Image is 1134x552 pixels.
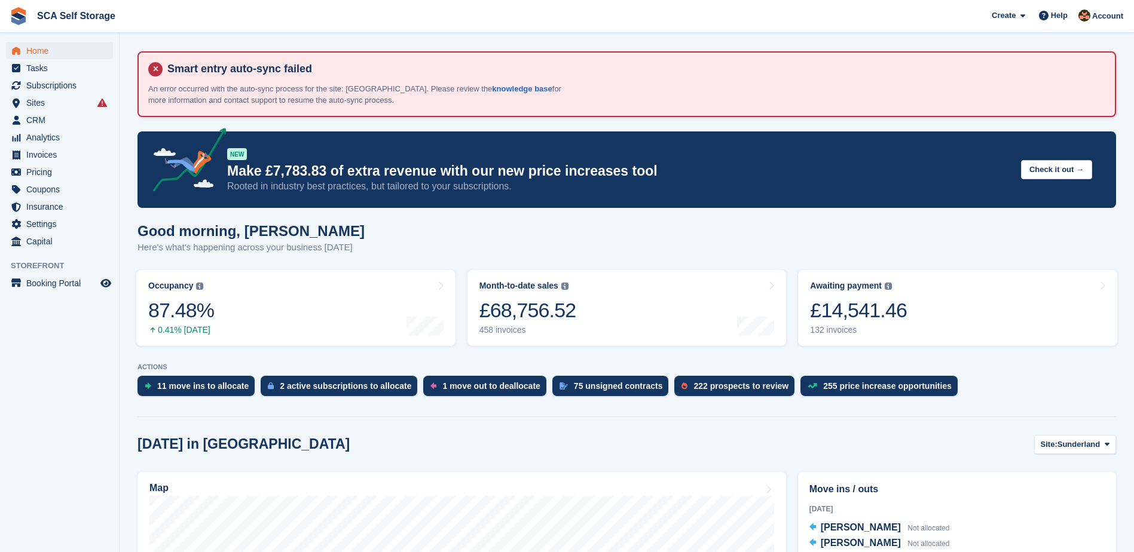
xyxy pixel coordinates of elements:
[423,376,552,402] a: 1 move out to deallocate
[26,42,98,59] span: Home
[196,283,203,290] img: icon-info-grey-7440780725fd019a000dd9b08b2336e03edf1995a4989e88bcd33f0948082b44.svg
[143,128,227,196] img: price-adjustments-announcement-icon-8257ccfd72463d97f412b2fc003d46551f7dbcb40ab6d574587a9cd5c0d94...
[10,7,27,25] img: stora-icon-8386f47178a22dfd0bd8f6a31ec36ba5ce8667c1dd55bd0f319d3a0aa187defe.svg
[1041,438,1057,450] span: Site:
[148,325,214,335] div: 0.41% [DATE]
[6,181,113,198] a: menu
[1021,160,1092,180] button: Check it out →
[6,60,113,76] a: menu
[552,376,675,402] a: 75 unsigned contracts
[6,198,113,215] a: menu
[26,129,98,146] span: Analytics
[26,198,98,215] span: Insurance
[1092,10,1123,22] span: Account
[6,129,113,146] a: menu
[227,180,1011,193] p: Rooted in industry best practices, but tailored to your subscriptions.
[6,94,113,111] a: menu
[26,60,98,76] span: Tasks
[145,382,151,390] img: move_ins_to_allocate_icon-fdf77a2bb77ea45bf5b3d319d69a93e2d87916cf1d5bf7949dd705db3b84f3ca.svg
[26,94,98,111] span: Sites
[149,483,169,493] h2: Map
[11,260,119,272] span: Storefront
[26,181,98,198] span: Coupons
[137,241,365,254] p: Here's what's happening across your business [DATE]
[430,382,436,390] img: move_outs_to_deallocate_icon-f764333ba52eb49d3ac5e1228854f67142a1ed5810a6f6cc68b1a99e826820c5.svg
[148,83,567,106] p: An error occurred with the auto-sync process for the site: [GEOGRAPHIC_DATA]. Please review the f...
[479,325,576,335] div: 458 invoices
[681,382,687,390] img: prospect-51fa495bee0391a8d652442698ab0144808aea92771e9ea1ae160a38d050c398.svg
[26,216,98,232] span: Settings
[227,148,247,160] div: NEW
[136,270,456,346] a: Occupancy 87.48% 0.41% [DATE]
[26,233,98,250] span: Capital
[280,381,411,391] div: 2 active subscriptions to allocate
[821,522,901,532] span: [PERSON_NAME]
[6,164,113,180] a: menu
[823,381,952,391] div: 255 price increase opportunities
[137,376,261,402] a: 11 move ins to allocate
[442,381,540,391] div: 1 move out to deallocate
[148,281,193,291] div: Occupancy
[693,381,788,391] div: 222 prospects to review
[26,146,98,163] span: Invoices
[6,112,113,128] a: menu
[1034,435,1116,455] button: Site: Sunderland
[467,270,787,346] a: Month-to-date sales £68,756.52 458 invoices
[809,504,1105,514] div: [DATE]
[97,98,107,108] i: Smart entry sync failures have occurred
[6,146,113,163] a: menu
[810,298,907,323] div: £14,541.46
[810,281,882,291] div: Awaiting payment
[560,382,568,390] img: contract_signature_icon-13c848040528278c33f63329250d36e43548de30e8caae1d1a13099fd9432cc5.svg
[6,275,113,292] a: menu
[907,524,949,532] span: Not allocated
[6,42,113,59] a: menu
[26,112,98,128] span: CRM
[809,520,950,536] a: [PERSON_NAME] Not allocated
[1078,10,1090,22] img: Sarah Race
[809,536,950,551] a: [PERSON_NAME] Not allocated
[26,164,98,180] span: Pricing
[798,270,1117,346] a: Awaiting payment £14,541.46 132 invoices
[26,77,98,94] span: Subscriptions
[479,281,558,291] div: Month-to-date sales
[148,298,214,323] div: 87.48%
[808,383,817,388] img: price_increase_opportunities-93ffe204e8149a01c8c9dc8f82e8f89637d9d84a8eef4429ea346261dce0b2c0.svg
[809,482,1105,496] h2: Move ins / outs
[137,223,365,239] h1: Good morning, [PERSON_NAME]
[137,363,1116,371] p: ACTIONS
[810,325,907,335] div: 132 invoices
[492,84,552,93] a: knowledge base
[1051,10,1068,22] span: Help
[561,283,568,290] img: icon-info-grey-7440780725fd019a000dd9b08b2336e03edf1995a4989e88bcd33f0948082b44.svg
[6,233,113,250] a: menu
[821,538,901,548] span: [PERSON_NAME]
[800,376,964,402] a: 255 price increase opportunities
[32,6,120,26] a: SCA Self Storage
[26,275,98,292] span: Booking Portal
[992,10,1016,22] span: Create
[907,539,949,548] span: Not allocated
[6,216,113,232] a: menu
[163,62,1105,76] h4: Smart entry auto-sync failed
[137,436,350,452] h2: [DATE] in [GEOGRAPHIC_DATA]
[261,376,423,402] a: 2 active subscriptions to allocate
[227,162,1011,180] p: Make £7,783.83 of extra revenue with our new price increases tool
[574,381,663,391] div: 75 unsigned contracts
[268,382,274,390] img: active_subscription_to_allocate_icon-d502201f5373d7db506a760aba3b589e785aa758c864c3986d89f69b8ff3...
[157,381,249,391] div: 11 move ins to allocate
[885,283,892,290] img: icon-info-grey-7440780725fd019a000dd9b08b2336e03edf1995a4989e88bcd33f0948082b44.svg
[479,298,576,323] div: £68,756.52
[99,276,113,290] a: Preview store
[674,376,800,402] a: 222 prospects to review
[6,77,113,94] a: menu
[1057,438,1101,450] span: Sunderland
